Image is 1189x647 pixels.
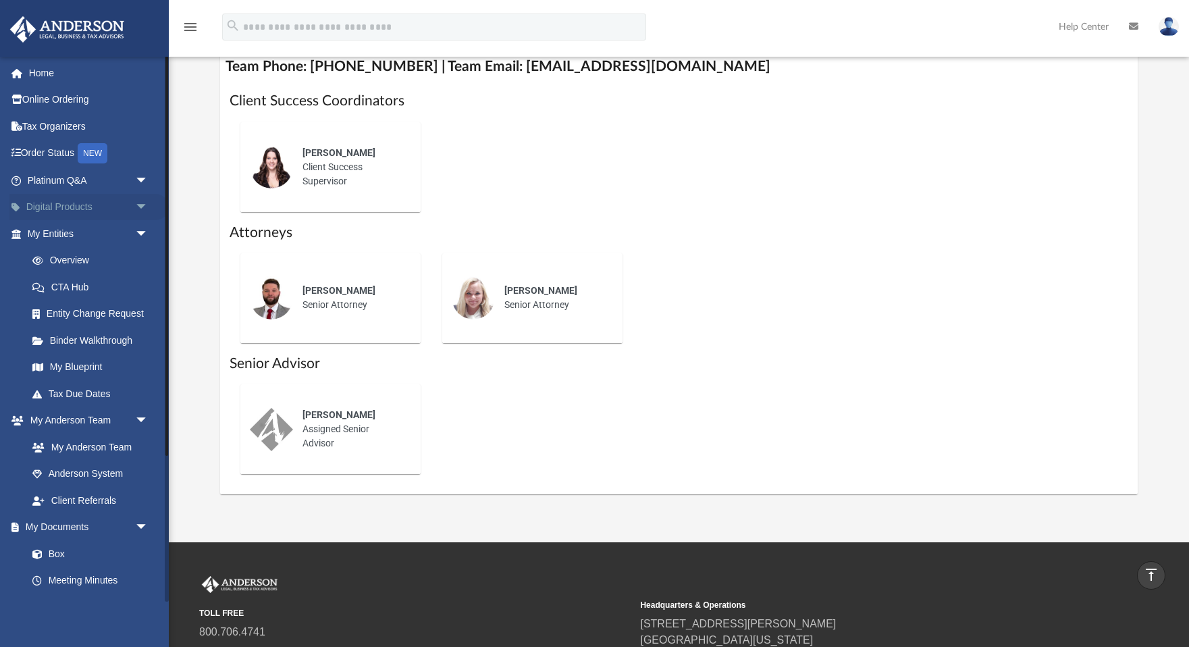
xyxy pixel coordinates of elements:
[182,26,199,35] a: menu
[1137,561,1165,590] a: vertical_align_top
[19,487,162,514] a: Client Referrals
[302,285,375,296] span: [PERSON_NAME]
[19,540,155,567] a: Box
[135,407,162,435] span: arrow_drop_down
[1143,567,1159,583] i: vertical_align_top
[19,354,162,381] a: My Blueprint
[293,398,411,460] div: Assigned Senior Advisor
[9,113,169,140] a: Tax Organizers
[199,607,631,619] small: TOLL FREE
[182,19,199,35] i: menu
[19,380,169,407] a: Tax Due Dates
[19,247,169,274] a: Overview
[19,567,162,594] a: Meeting Minutes
[19,327,169,354] a: Binder Walkthrough
[640,618,836,629] a: [STREET_ADDRESS][PERSON_NAME]
[135,167,162,195] span: arrow_drop_down
[19,434,155,461] a: My Anderson Team
[9,407,162,434] a: My Anderson Teamarrow_drop_down
[9,514,162,541] a: My Documentsarrow_drop_down
[135,514,162,542] span: arrow_drop_down
[9,167,169,194] a: Platinum Q&Aarrow_drop_down
[250,276,293,319] img: thumbnail
[135,194,162,222] span: arrow_drop_down
[230,354,1129,373] h1: Senior Advisor
[9,59,169,86] a: Home
[302,409,375,420] span: [PERSON_NAME]
[199,626,265,638] a: 800.706.4741
[293,136,411,198] div: Client Success Supervisor
[19,594,155,621] a: Forms Library
[19,301,169,328] a: Entity Change Request
[6,16,128,43] img: Anderson Advisors Platinum Portal
[302,147,375,158] span: [PERSON_NAME]
[19,274,169,301] a: CTA Hub
[250,408,293,451] img: thumbnail
[504,285,577,296] span: [PERSON_NAME]
[9,140,169,167] a: Order StatusNEW
[220,51,1138,82] h4: Team Phone: [PHONE_NUMBER] | Team Email: [EMAIL_ADDRESS][DOMAIN_NAME]
[1159,17,1179,36] img: User Pic
[9,220,169,247] a: My Entitiesarrow_drop_down
[293,274,411,321] div: Senior Attorney
[135,220,162,248] span: arrow_drop_down
[19,461,162,488] a: Anderson System
[640,634,813,646] a: [GEOGRAPHIC_DATA][US_STATE]
[230,91,1129,111] h1: Client Success Coordinators
[495,274,613,321] div: Senior Attorney
[640,599,1072,611] small: Headquarters & Operations
[230,223,1129,242] h1: Attorneys
[250,145,293,188] img: thumbnail
[9,86,169,113] a: Online Ordering
[199,576,280,594] img: Anderson Advisors Platinum Portal
[452,276,495,319] img: thumbnail
[78,143,107,163] div: NEW
[226,18,240,33] i: search
[9,194,169,221] a: Digital Productsarrow_drop_down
